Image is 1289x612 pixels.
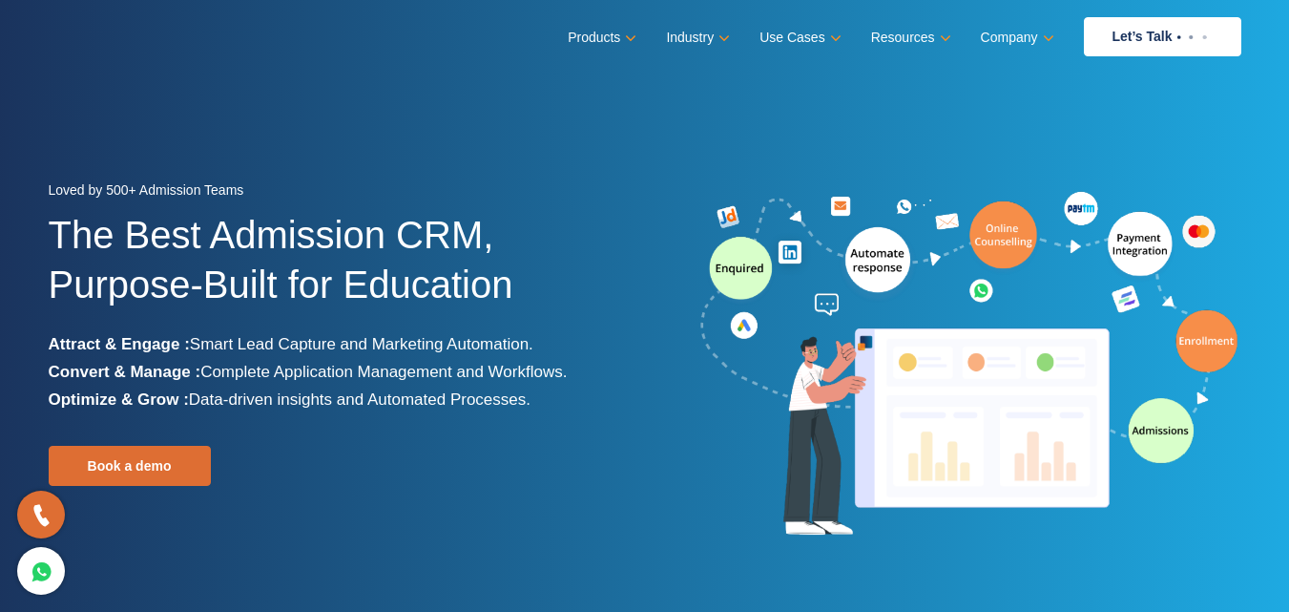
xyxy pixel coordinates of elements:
[1084,17,1241,56] a: Let’s Talk
[49,363,201,381] b: Convert & Manage :
[49,210,631,330] h1: The Best Admission CRM, Purpose-Built for Education
[49,390,189,409] b: Optimize & Grow :
[759,24,837,52] a: Use Cases
[568,24,633,52] a: Products
[200,363,567,381] span: Complete Application Management and Workflows.
[189,390,530,409] span: Data-driven insights and Automated Processes.
[49,446,211,486] a: Book a demo
[981,24,1050,52] a: Company
[871,24,947,52] a: Resources
[49,177,631,210] div: Loved by 500+ Admission Teams
[697,187,1241,543] img: admission-software-home-page-header
[666,24,726,52] a: Industry
[190,335,533,353] span: Smart Lead Capture and Marketing Automation.
[49,335,190,353] b: Attract & Engage :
